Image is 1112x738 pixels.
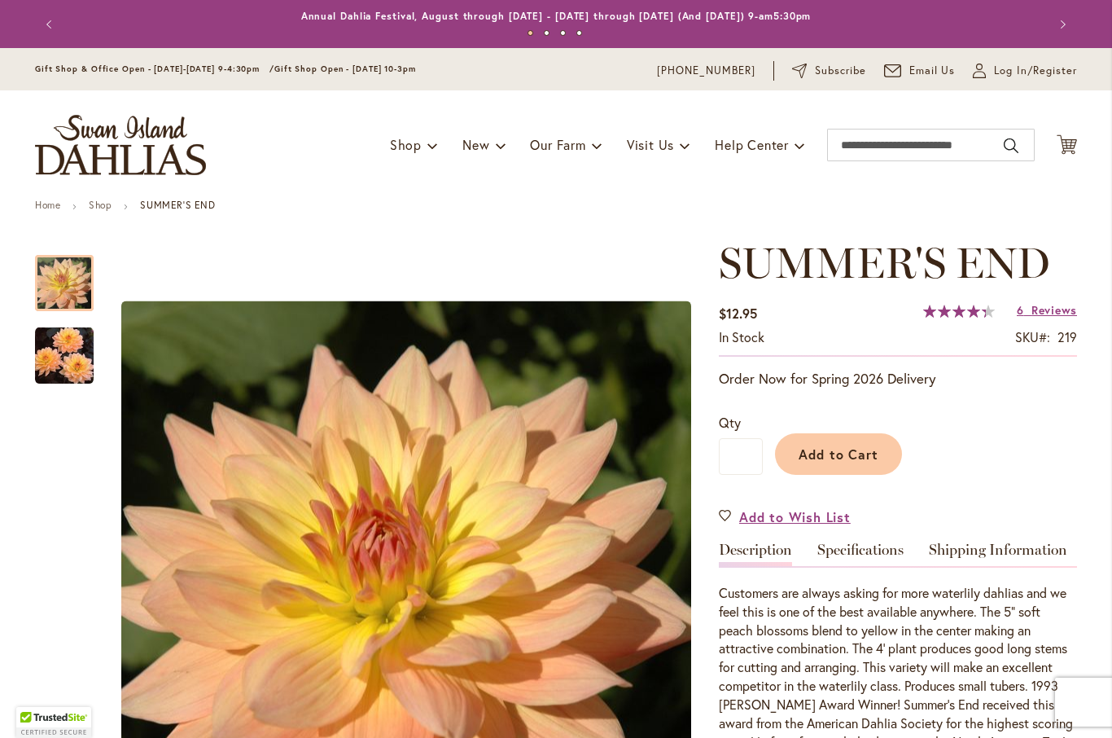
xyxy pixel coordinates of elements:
a: Annual Dahlia Festival, August through [DATE] - [DATE] through [DATE] (And [DATE]) 9-am5:30pm [301,10,812,22]
span: 6 [1017,302,1024,318]
p: Order Now for Spring 2026 Delivery [719,369,1077,389]
button: 2 of 4 [544,30,549,36]
span: Email Us [909,63,956,79]
div: 87% [923,305,995,318]
iframe: Launch Accessibility Center [12,680,58,726]
span: Reviews [1031,302,1077,318]
strong: SKU [1015,328,1050,345]
button: 1 of 4 [528,30,533,36]
span: Gift Shop Open - [DATE] 10-3pm [274,64,416,74]
span: Log In/Register [994,63,1077,79]
a: Subscribe [792,63,866,79]
button: Add to Cart [775,433,902,475]
button: Previous [35,8,68,41]
div: SUMMER'S END [35,311,94,384]
a: Home [35,199,60,211]
a: Shipping Information [929,543,1067,566]
span: Shop [390,136,422,153]
a: Log In/Register [973,63,1077,79]
a: Add to Wish List [719,507,851,526]
a: [PHONE_NUMBER] [657,63,755,79]
button: 4 of 4 [576,30,582,36]
a: Description [719,543,792,566]
button: Next [1044,8,1077,41]
a: Email Us [884,63,956,79]
span: In stock [719,328,764,345]
span: $12.95 [719,305,757,322]
a: Shop [89,199,112,211]
div: SUMMER'S END [35,239,110,311]
span: New [462,136,489,153]
div: 219 [1057,328,1077,347]
span: Gift Shop & Office Open - [DATE]-[DATE] 9-4:30pm / [35,64,274,74]
img: SUMMER'S END [35,326,94,385]
span: Qty [719,414,741,431]
span: Our Farm [530,136,585,153]
a: store logo [35,115,206,175]
span: Subscribe [815,63,866,79]
div: Availability [719,328,764,347]
span: Add to Cart [799,446,879,463]
span: SUMMER'S END [719,237,1050,288]
button: 3 of 4 [560,30,566,36]
span: Visit Us [627,136,674,153]
a: Specifications [817,543,904,566]
span: Help Center [715,136,789,153]
span: Add to Wish List [739,507,851,526]
a: 6 Reviews [1017,302,1077,318]
strong: SUMMER'S END [140,199,215,211]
